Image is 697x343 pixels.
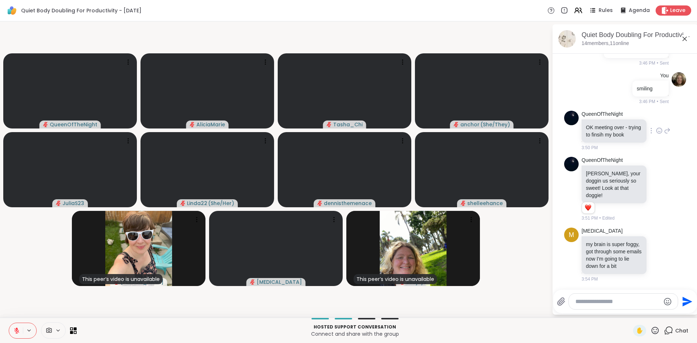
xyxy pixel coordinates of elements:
[672,72,686,87] img: https://sharewell-space-live.sfo3.digitaloceanspaces.com/user-generated/ddf01a60-9946-47ee-892f-d...
[558,30,576,48] img: Quiet Body Doubling For Productivity - Tuesday, Oct 07
[602,215,615,221] span: Edited
[636,326,643,335] span: ✋
[586,170,642,199] p: [PERSON_NAME], your doggin us seriously so sweet! Look at that doggie!
[657,98,658,105] span: •
[564,157,579,171] img: https://sharewell-space-live.sfo3.digitaloceanspaces.com/user-generated/d7277878-0de6-43a2-a937-4...
[324,200,372,207] span: dennisthemenace
[380,211,447,286] img: seajoys
[6,4,18,17] img: ShareWell Logomark
[257,278,302,286] span: [MEDICAL_DATA]
[599,7,613,14] span: Rules
[564,111,579,125] img: https://sharewell-space-live.sfo3.digitaloceanspaces.com/user-generated/d7277878-0de6-43a2-a937-4...
[454,122,459,127] span: audio-muted
[629,7,650,14] span: Agenda
[584,205,592,211] button: Reactions: love
[327,122,332,127] span: audio-muted
[105,211,172,286] img: Adrienne_QueenOfTheDawn
[190,122,195,127] span: audio-muted
[461,201,466,206] span: audio-muted
[250,279,255,285] span: audio-muted
[657,60,658,66] span: •
[599,215,601,221] span: •
[208,200,234,207] span: ( She/Her )
[660,72,669,79] h4: You
[180,201,186,206] span: audio-muted
[637,85,664,92] p: smiling
[670,7,685,14] span: Leave
[678,293,694,310] button: Send
[187,200,207,207] span: Linda22
[43,122,48,127] span: audio-muted
[575,298,660,305] textarea: Type your message
[56,201,61,206] span: audio-muted
[660,98,669,105] span: Sent
[81,330,629,338] p: Connect and share with the group
[582,30,692,40] div: Quiet Body Doubling For Productivity - [DATE]
[62,200,84,207] span: JuliaS23
[196,121,225,128] span: AliciaMarie
[333,121,363,128] span: Tasha_Chi
[317,201,322,206] span: audio-muted
[582,276,598,282] span: 3:54 PM
[639,60,655,66] span: 3:46 PM
[50,121,97,128] span: QueenOfTheNight
[582,144,598,151] span: 3:50 PM
[79,274,163,284] div: This peer’s video is unavailable
[586,124,642,138] p: OK meeting over - trying to finsih my book
[582,202,595,214] div: Reaction list
[582,40,629,47] p: 14 members, 11 online
[81,324,629,330] p: Hosted support conversation
[354,274,437,284] div: This peer’s video is unavailable
[480,121,510,128] span: ( She/They )
[582,228,623,235] a: [MEDICAL_DATA]
[460,121,480,128] span: anchor
[582,111,623,118] a: QueenOfTheNight
[675,327,688,334] span: Chat
[467,200,503,207] span: shelleehance
[660,60,669,66] span: Sent
[586,241,642,270] p: my brain is super foggy, got through some emails now I'm going to lie down for a bit
[569,230,574,240] span: M
[663,297,672,306] button: Emoji picker
[582,157,623,164] a: QueenOfTheNight
[582,215,598,221] span: 3:51 PM
[21,7,142,14] span: Quiet Body Doubling For Productivity - [DATE]
[639,98,655,105] span: 3:46 PM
